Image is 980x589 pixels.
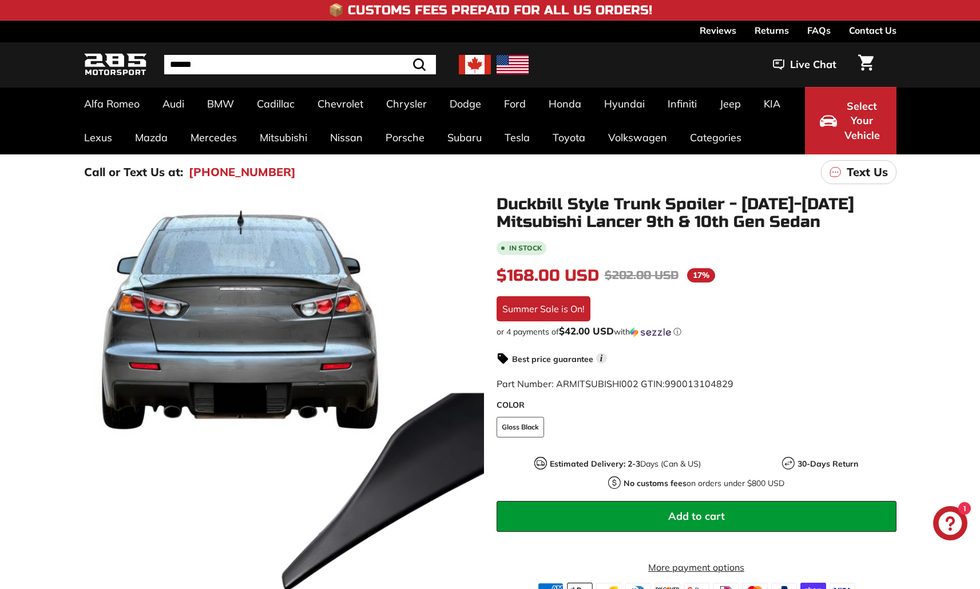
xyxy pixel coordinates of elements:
[605,268,679,282] span: $202.00 USD
[752,87,792,121] a: KIA
[196,87,245,121] a: BMW
[497,560,896,574] a: More payment options
[497,399,896,411] label: COLOR
[164,55,436,74] input: Search
[708,87,752,121] a: Jeep
[700,21,736,40] a: Reviews
[537,87,593,121] a: Honda
[319,121,374,154] a: Nissan
[790,57,836,72] span: Live Chat
[189,164,296,181] a: [PHONE_NUMBER]
[550,459,640,469] strong: Estimated Delivery: 2-3
[541,121,597,154] a: Toyota
[124,121,179,154] a: Mazda
[493,87,537,121] a: Ford
[798,459,858,469] strong: 30-Days Return
[493,121,541,154] a: Tesla
[84,164,183,181] p: Call or Text Us at:
[687,268,715,282] span: 17%
[755,21,789,40] a: Returns
[73,121,124,154] a: Lexus
[512,354,593,364] strong: Best price guarantee
[624,478,687,488] strong: No customs fees
[550,458,701,470] p: Days (Can & US)
[84,51,147,78] img: Logo_285_Motorsport_areodynamics_components
[497,196,896,231] h1: Duckbill Style Trunk Spoiler - [DATE]-[DATE] Mitsubishi Lancer 9th & 10th Gen Sedan
[593,87,656,121] a: Hyundai
[559,325,614,337] span: $42.00 USD
[306,87,375,121] a: Chevrolet
[630,327,671,337] img: Sezzle
[849,21,896,40] a: Contact Us
[497,326,896,337] div: or 4 payments of with
[624,477,784,489] p: on orders under $800 USD
[668,510,725,523] span: Add to cart
[596,353,607,364] span: i
[497,378,733,389] span: Part Number: ARMITSUBISHI002 GTIN:
[847,164,888,181] p: Text Us
[758,50,851,79] button: Live Chat
[248,121,319,154] a: Mitsubishi
[436,121,493,154] a: Subaru
[930,506,971,543] inbox-online-store-chat: Shopify online store chat
[597,121,679,154] a: Volkswagen
[179,121,248,154] a: Mercedes
[509,245,542,252] b: In stock
[374,121,436,154] a: Porsche
[665,378,733,389] span: 990013104829
[805,87,896,154] button: Select Your Vehicle
[497,501,896,532] button: Add to cart
[73,87,151,121] a: Alfa Romeo
[328,3,652,17] h4: 📦 Customs Fees Prepaid for All US Orders!
[375,87,438,121] a: Chrysler
[851,45,880,84] a: Cart
[656,87,708,121] a: Infiniti
[679,121,753,154] a: Categories
[245,87,306,121] a: Cadillac
[821,160,896,184] a: Text Us
[438,87,493,121] a: Dodge
[497,296,590,321] div: Summer Sale is On!
[497,326,896,337] div: or 4 payments of$42.00 USDwithSezzle Click to learn more about Sezzle
[497,266,599,285] span: $168.00 USD
[151,87,196,121] a: Audi
[843,99,882,143] span: Select Your Vehicle
[807,21,831,40] a: FAQs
